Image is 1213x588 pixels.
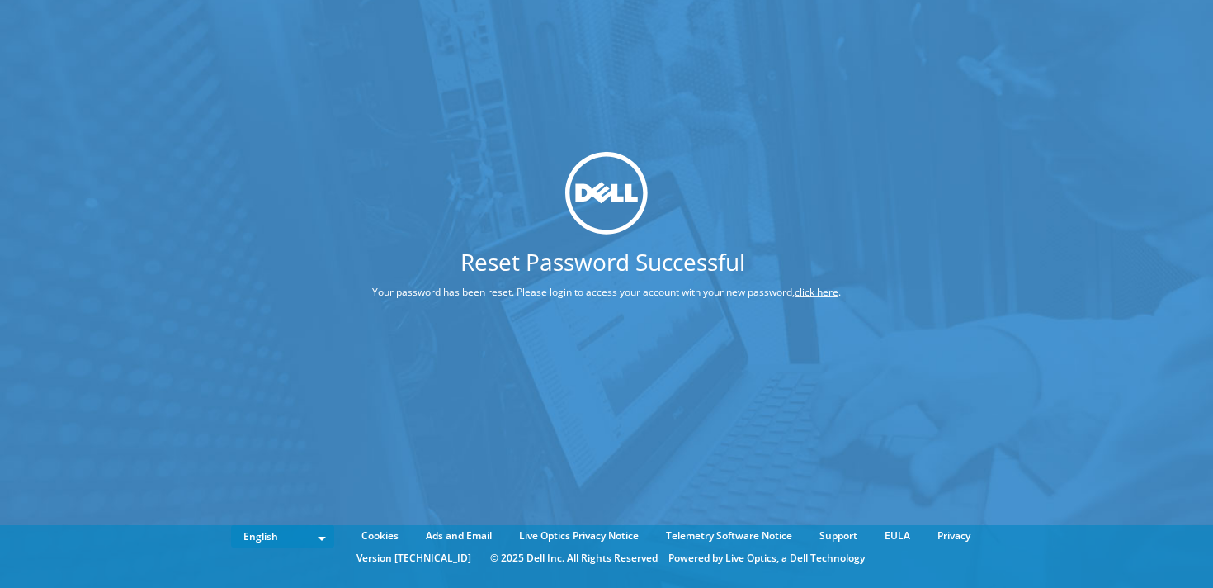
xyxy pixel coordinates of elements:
[348,549,479,567] li: Version [TECHNICAL_ID]
[807,527,870,545] a: Support
[925,527,983,545] a: Privacy
[668,549,865,567] li: Powered by Live Optics, a Dell Technology
[349,527,411,545] a: Cookies
[872,527,923,545] a: EULA
[310,249,894,273] h1: Reset Password Successful
[565,152,648,235] img: dell_svg_logo.svg
[795,284,838,298] a: click here
[507,527,651,545] a: Live Optics Privacy Notice
[310,282,903,301] p: Your password has been reset. Please login to access your account with your new password, .
[654,527,805,545] a: Telemetry Software Notice
[413,527,504,545] a: Ads and Email
[482,549,666,567] li: © 2025 Dell Inc. All Rights Reserved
